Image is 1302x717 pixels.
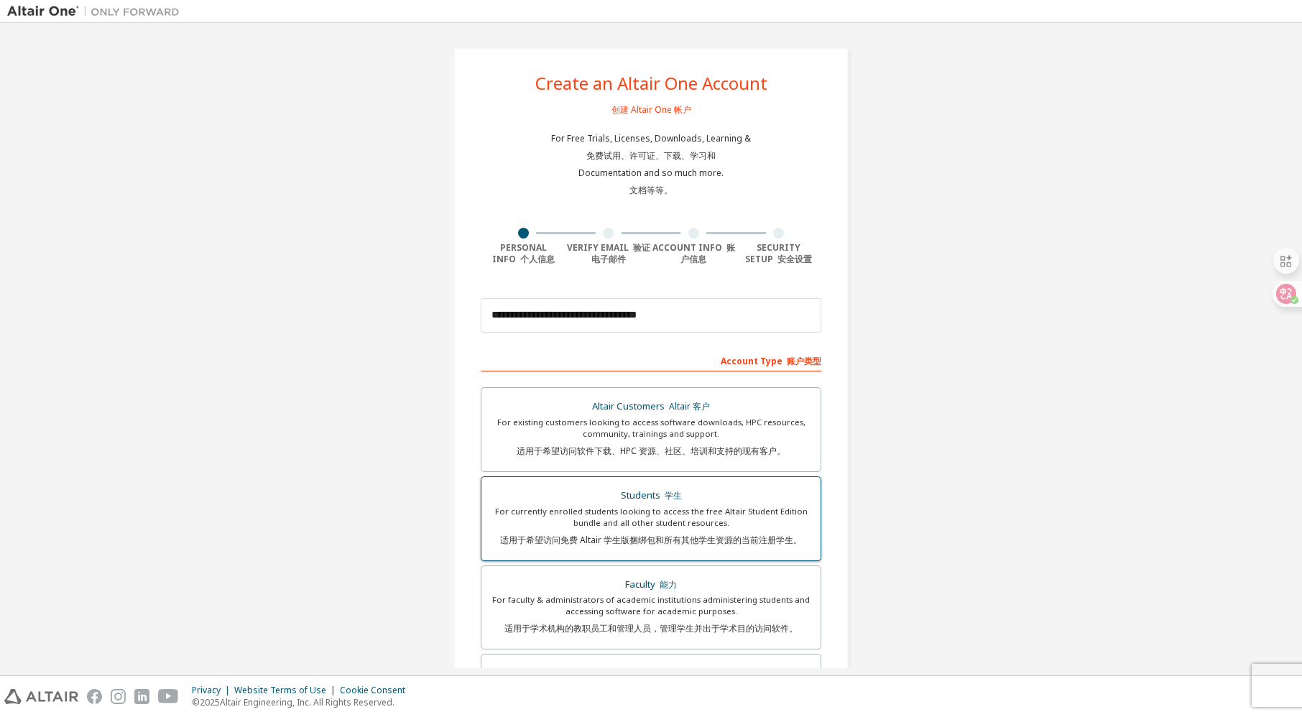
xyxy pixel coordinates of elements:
font: 学生 [665,489,682,501]
img: instagram.svg [111,689,126,704]
p: © 2025 Altair Engineering, Inc. All Rights Reserved. [192,696,414,708]
font: 免费试用、许可证、下载、学习和 [586,149,716,162]
img: linkedin.svg [134,689,149,704]
div: For existing customers looking to access software downloads, HPC resources, community, trainings ... [490,417,812,463]
font: 别人 [676,667,693,679]
div: Security Setup [737,242,822,265]
div: Personal Info [481,242,566,265]
img: altair_logo.svg [4,689,78,704]
img: facebook.svg [87,689,102,704]
div: For Free Trials, Licenses, Downloads, Learning & Documentation and so much more. [551,133,751,202]
font: 适用于希望访问免费 Altair 学生版捆绑包和所有其他学生资源的当前注册学生。 [500,534,802,546]
div: For faculty & administrators of academic institutions administering students and accessing softwa... [490,594,812,640]
div: Faculty [490,575,812,595]
font: 适用于希望访问软件下载、HPC 资源、社区、培训和支持的现有客户。 [517,445,785,457]
font: 适用于学术机构的教职员工和管理人员，管理学生并出于学术目的访问软件。 [504,622,798,634]
font: 个人信息 [520,253,555,265]
div: Website Terms of Use [234,685,340,696]
div: Students [490,486,812,506]
div: Cookie Consent [340,685,414,696]
div: Altair Customers [490,397,812,417]
div: Privacy [192,685,234,696]
font: 文档等等。 [629,184,673,196]
div: Verify Email [566,242,652,265]
font: 账户信息 [680,241,735,265]
font: 验证电子邮件 [591,241,650,265]
div: For currently enrolled students looking to access the free Altair Student Edition bundle and all ... [490,506,812,552]
font: 能力 [660,578,677,591]
img: youtube.svg [158,689,179,704]
font: 账户类型 [787,355,821,367]
font: 安全设置 [777,253,812,265]
div: Account Info [651,242,737,265]
font: Altair 客户 [669,400,710,412]
font: 创建 Altair One 帐户 [611,103,691,116]
div: Create an Altair One Account [535,75,767,124]
img: Altair One [7,4,187,19]
div: Account Type [481,348,821,371]
div: Everyone else [490,663,812,683]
